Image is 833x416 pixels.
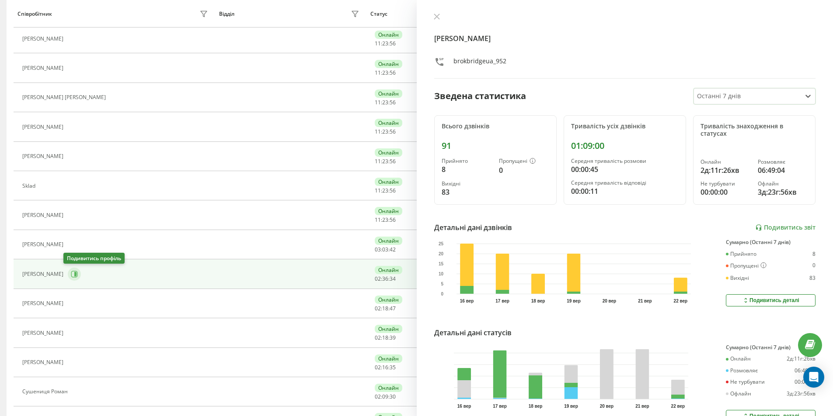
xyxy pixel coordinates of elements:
div: Розмовляє [758,159,808,165]
div: : : [375,100,396,106]
span: 02 [375,275,381,282]
div: 00:00:00 [795,379,816,385]
span: 56 [390,40,396,47]
text: 16 вер [460,299,474,303]
div: Подивитись деталі [742,297,799,304]
text: 10 [438,272,443,276]
span: 42 [390,246,396,253]
div: : : [375,247,396,253]
div: 06:49:04 [795,368,816,374]
div: 83 [809,275,816,281]
div: Середня тривалість відповіді [571,180,679,186]
span: 34 [390,275,396,282]
div: : : [375,306,396,312]
span: 11 [375,99,381,106]
div: : : [375,70,396,76]
span: 16 [382,364,388,371]
text: 21 вер [638,299,652,303]
div: 06:49:04 [758,165,808,175]
div: Всього дзвінків [442,123,549,130]
span: 56 [390,216,396,223]
div: Онлайн [375,354,402,363]
div: 2д:11г:26хв [701,165,751,175]
span: 11 [375,69,381,76]
div: Не турбувати [726,379,765,385]
div: [PERSON_NAME] [22,241,66,248]
div: Вихідні [442,181,492,187]
div: : : [375,129,396,135]
span: 56 [390,158,396,165]
span: 56 [390,128,396,135]
text: 18 вер [528,404,542,409]
text: 16 вер [457,404,471,409]
div: Співробітник [17,11,52,17]
span: 23 [382,40,388,47]
div: 83 [442,187,492,197]
span: 35 [390,364,396,371]
div: [PERSON_NAME] [22,359,66,365]
text: 22 вер [674,299,688,303]
div: Детальні дані дзвінків [434,222,512,233]
text: 17 вер [495,299,509,303]
div: Статус [370,11,387,17]
div: Онлайн [375,325,402,333]
span: 30 [390,393,396,400]
span: 47 [390,305,396,312]
div: 91 [442,141,549,151]
span: 02 [375,334,381,341]
div: [PERSON_NAME] [22,271,66,277]
span: 11 [375,158,381,165]
div: Вихідні [726,275,749,281]
text: 20 вер [599,404,613,409]
text: 25 [438,241,443,246]
span: 11 [375,216,381,223]
div: 8 [812,251,816,257]
div: [PERSON_NAME] [22,330,66,336]
div: Онлайн [375,119,402,127]
div: 3д:23г:56хв [787,391,816,397]
div: : : [375,364,396,371]
span: 03 [382,246,388,253]
span: 56 [390,99,396,106]
text: 21 вер [635,404,649,409]
span: 36 [382,275,388,282]
span: 03 [375,246,381,253]
div: : : [375,335,396,341]
text: 5 [441,282,443,286]
div: Офлайн [758,181,808,187]
div: Онлайн [375,89,402,98]
text: 20 вер [602,299,616,303]
span: 09 [382,393,388,400]
div: : : [375,276,396,282]
div: : : [375,217,396,223]
div: 00:00:00 [701,187,751,197]
text: 15 [438,261,443,266]
h4: [PERSON_NAME] [434,33,816,44]
div: Зведена статистика [434,89,526,103]
div: Тривалість знаходження в статусах [701,123,808,138]
div: 01:09:00 [571,141,679,151]
span: 02 [375,364,381,371]
span: 23 [382,69,388,76]
div: [PERSON_NAME] [22,36,66,42]
div: Sklad [22,183,38,189]
span: 56 [390,187,396,194]
div: Онлайн [375,207,402,215]
div: [PERSON_NAME] [22,153,66,159]
div: Сушениця Роман [22,388,70,395]
div: 0 [499,165,549,175]
text: 19 вер [564,404,578,409]
div: Відділ [219,11,234,17]
span: 11 [375,40,381,47]
div: Онлайн [375,148,402,157]
span: 23 [382,187,388,194]
div: Розмовляє [726,368,758,374]
span: 11 [375,187,381,194]
div: Онлайн [375,266,402,274]
span: 02 [375,305,381,312]
span: 23 [382,158,388,165]
span: 18 [382,334,388,341]
button: Подивитись деталі [726,294,816,306]
div: Сумарно (Останні 7 днів) [726,239,816,245]
div: : : [375,41,396,47]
